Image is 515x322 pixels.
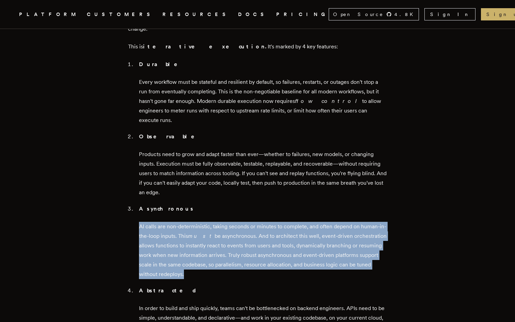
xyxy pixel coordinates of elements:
strong: Durable [139,61,187,67]
em: must [188,233,215,239]
p: Products need to grow and adapt faster than ever—whether to failures, new models, or changing inp... [139,150,387,197]
span: 4.8 K [394,11,417,18]
strong: iterative execution. [143,43,268,50]
a: PRICING [276,10,329,19]
span: Open Source [333,11,384,18]
a: DOCS [238,10,268,19]
p: This is It's marked by 4 key features: [128,42,387,51]
a: CUSTOMERS [87,10,154,19]
strong: Asynchronous [139,205,194,212]
button: PLATFORM [19,10,79,19]
p: Every workflow must be stateful and resilient by default, so failures, restarts, or outages don't... [139,77,387,125]
em: flow control [295,98,362,104]
a: Sign In [424,8,475,20]
p: AI calls are non-deterministic, taking seconds or minutes to complete, and often depend on human-... [139,222,387,279]
strong: Abstracted [139,287,202,294]
button: RESOURCES [162,10,230,19]
strong: Observable [139,133,204,140]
